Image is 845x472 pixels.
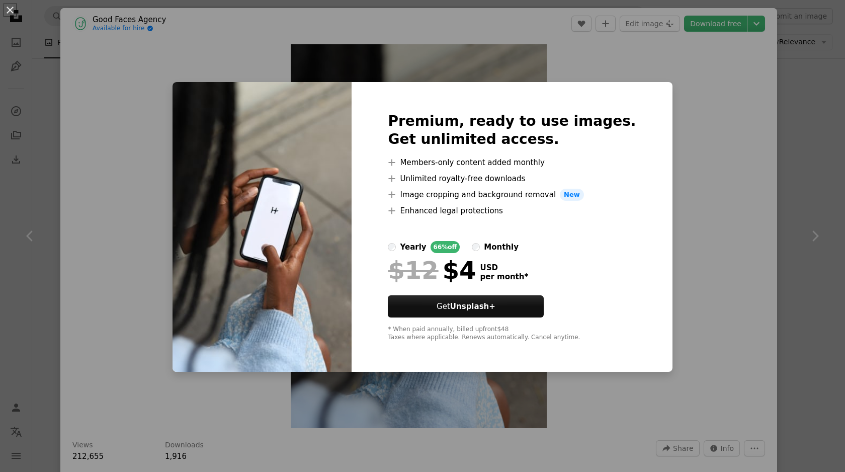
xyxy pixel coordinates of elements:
div: $4 [388,257,476,283]
span: $12 [388,257,438,283]
div: 66% off [431,241,460,253]
img: photo-1644446358433-15467608aa1a [173,82,352,372]
button: GetUnsplash+ [388,295,544,318]
strong: Unsplash+ [450,302,495,311]
span: USD [480,263,528,272]
li: Image cropping and background removal [388,189,636,201]
li: Enhanced legal protections [388,205,636,217]
li: Unlimited royalty-free downloads [388,173,636,185]
div: * When paid annually, billed upfront $48 Taxes where applicable. Renews automatically. Cancel any... [388,326,636,342]
div: yearly [400,241,426,253]
input: monthly [472,243,480,251]
li: Members-only content added monthly [388,156,636,169]
span: per month * [480,272,528,281]
span: New [560,189,584,201]
h2: Premium, ready to use images. Get unlimited access. [388,112,636,148]
div: monthly [484,241,519,253]
input: yearly66%off [388,243,396,251]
